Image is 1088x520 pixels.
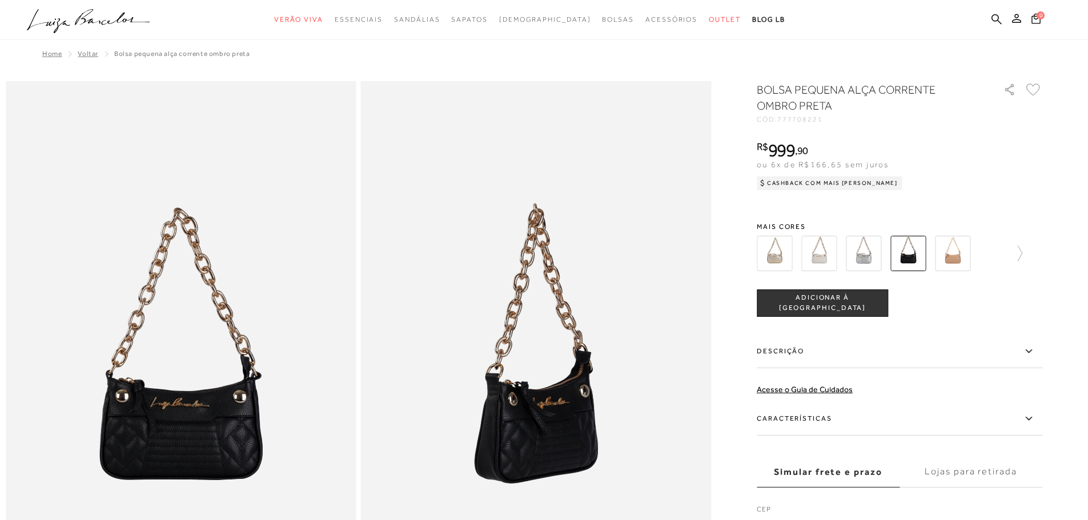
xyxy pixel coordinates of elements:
span: Bolsas [602,15,634,23]
span: BOLSA PEQUENA ALÇA CORRENTE OMBRO PRETA [114,50,250,58]
label: CEP [757,504,1042,520]
span: Verão Viva [274,15,323,23]
button: ADICIONAR À [GEOGRAPHIC_DATA] [757,289,888,317]
span: 777708221 [777,115,823,123]
a: Home [42,50,62,58]
span: 999 [768,140,795,160]
span: Essenciais [335,15,383,23]
a: noSubCategoriesText [451,9,487,30]
a: noSubCategoriesText [394,9,440,30]
img: BOLSA PEQUENA ALÇA CORRENTE OMBRO PRATA [846,236,881,271]
span: Sapatos [451,15,487,23]
img: BOLSA PEQUENA ALÇA CORRENTE OMBRO PRETA [890,236,926,271]
a: noSubCategoriesText [602,9,634,30]
span: BLOG LB [752,15,785,23]
a: noSubCategoriesText [709,9,741,30]
label: Descrição [757,335,1042,368]
span: ou 6x de R$166,65 sem juros [757,160,889,169]
div: Cashback com Mais [PERSON_NAME] [757,176,902,190]
a: noSubCategoriesText [499,9,591,30]
span: [DEMOGRAPHIC_DATA] [499,15,591,23]
img: BOLSA PEQUENA ALÇA DE CORRENTE OMBRO BEGE [935,236,970,271]
a: Voltar [78,50,98,58]
span: Sandálias [394,15,440,23]
img: BOLSA PEQUENA ALÇA CORRENTE OMBRO DOURADA [757,236,792,271]
span: 0 [1037,11,1045,19]
span: 90 [797,144,808,156]
a: noSubCategoriesText [335,9,383,30]
a: BLOG LB [752,9,785,30]
span: Outlet [709,15,741,23]
a: noSubCategoriesText [645,9,697,30]
span: Mais cores [757,223,1042,230]
label: Características [757,402,1042,436]
button: 0 [1028,13,1044,28]
a: Acesse o Guia de Cuidados [757,385,853,394]
img: BOLSA PEQUENA ALÇA CORRENTE OMBRO OFF WHITE [801,236,837,271]
a: noSubCategoriesText [274,9,323,30]
i: , [795,146,808,156]
label: Lojas para retirada [900,457,1042,487]
i: R$ [757,142,768,152]
h1: BOLSA PEQUENA ALÇA CORRENTE OMBRO PRETA [757,82,971,114]
label: Simular frete e prazo [757,457,900,487]
span: ADICIONAR À [GEOGRAPHIC_DATA] [757,293,888,313]
span: Acessórios [645,15,697,23]
div: CÓD: [757,116,985,123]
